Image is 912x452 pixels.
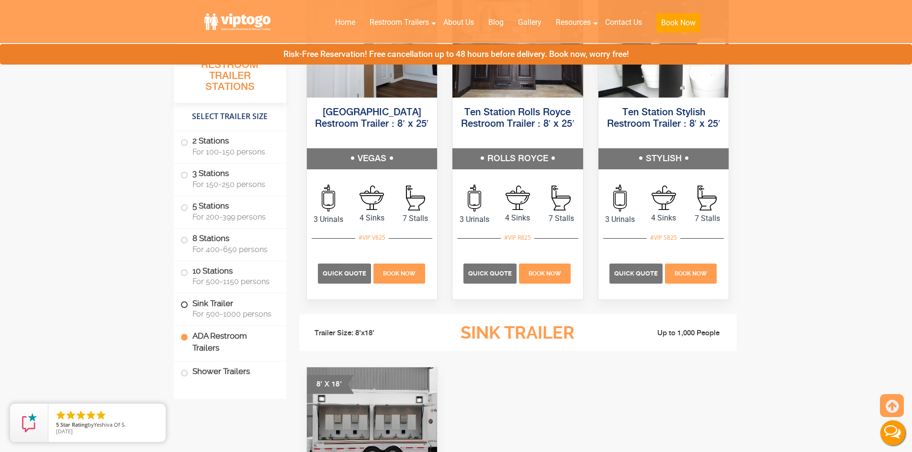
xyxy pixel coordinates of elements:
[613,185,627,211] img: an icon of urinal
[642,212,686,224] span: 4 Sinks
[372,268,426,277] a: Book Now
[549,12,598,33] a: Resources
[180,131,280,161] label: 2 Stations
[413,324,622,343] h3: Sink Trailer
[461,108,574,129] a: Ten Station Rolls Royce Restroom Trailer : 8′ x 25′
[623,328,730,339] li: Up to 1,000 People
[355,232,389,244] div: #VIP V825
[698,186,717,210] img: an icon of stall
[598,12,649,33] a: Contact Us
[328,12,362,33] a: Home
[452,214,496,225] span: 3 Urinals
[56,421,59,428] span: 5
[192,180,275,189] span: For 150-250 persons
[511,12,549,33] a: Gallery
[656,13,700,33] button: Book Now
[323,270,366,277] span: Quick Quote
[552,186,571,210] img: an icon of stall
[468,185,481,211] img: an icon of urinal
[518,268,572,277] a: Book Now
[598,214,642,225] span: 3 Urinals
[360,186,384,210] img: an icon of sink
[85,409,97,421] li: 
[468,270,512,277] span: Quick Quote
[614,270,658,277] span: Quick Quote
[307,375,354,394] div: 8' X 18'
[362,12,436,33] a: Restroom Trailers
[463,268,518,277] a: Quick Quote
[60,421,88,428] span: Star Rating
[318,268,372,277] a: Quick Quote
[95,409,107,421] li: 
[315,108,428,129] a: [GEOGRAPHIC_DATA] Restroom Trailer : 8′ x 25′
[652,186,676,210] img: an icon of sink
[481,12,511,33] a: Blog
[647,232,680,244] div: #VIP S825
[383,270,416,277] span: Book Now
[180,326,280,358] label: ADA Restroom Trailers
[452,148,583,169] h5: ROLLS ROYCE
[506,186,530,210] img: an icon of sink
[55,409,67,421] li: 
[322,185,335,211] img: an icon of urinal
[501,232,534,244] div: #VIP R825
[394,213,437,224] span: 7 Stalls
[607,108,721,129] a: Ten Station Stylish Restroom Trailer : 8′ x 25′
[540,213,583,224] span: 7 Stalls
[598,148,729,169] h5: STYLISH
[56,422,158,429] span: by
[180,164,280,193] label: 3 Stations
[664,268,718,277] a: Book Now
[56,428,73,435] span: [DATE]
[65,409,77,421] li: 
[192,245,275,254] span: For 400-650 persons
[874,414,912,452] button: Live Chat
[306,319,413,348] li: Trailer Size: 8'x18'
[192,147,275,156] span: For 100-150 persons
[180,261,280,291] label: 10 Stations
[180,362,280,382] label: Shower Trailers
[20,413,39,432] img: Review Rating
[192,277,275,286] span: For 500-1150 persons
[609,268,664,277] a: Quick Quote
[529,270,561,277] span: Book Now
[350,212,394,224] span: 4 Sinks
[307,214,350,225] span: 3 Urinals
[180,196,280,226] label: 5 Stations
[192,309,275,319] span: For 500-1000 persons
[180,293,280,323] label: Sink Trailer
[94,421,126,428] span: Yeshiva Of S.
[307,148,438,169] h5: VEGAS
[649,12,708,38] a: Book Now
[75,409,87,421] li: 
[174,108,286,126] h4: Select Trailer Size
[436,12,481,33] a: About Us
[496,212,540,224] span: 4 Sinks
[675,270,707,277] span: Book Now
[406,186,425,210] img: an icon of stall
[686,213,729,224] span: 7 Stalls
[180,229,280,258] label: 8 Stations
[174,45,286,103] h3: All Portable Restroom Trailer Stations
[192,212,275,221] span: For 200-399 persons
